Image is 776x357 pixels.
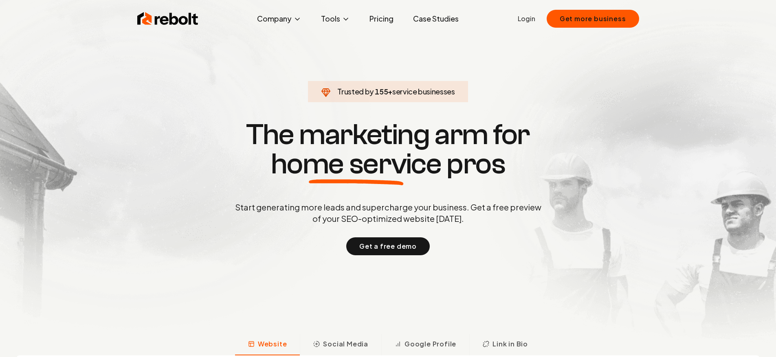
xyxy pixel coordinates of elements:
[323,339,368,349] span: Social Media
[233,201,543,224] p: Start generating more leads and supercharge your business. Get a free preview of your SEO-optimiz...
[193,120,584,179] h1: The marketing arm for pros
[547,10,639,28] button: Get more business
[337,87,374,96] span: Trusted by
[251,11,308,27] button: Company
[346,237,430,255] button: Get a free demo
[375,86,388,97] span: 155
[469,334,541,355] button: Link in Bio
[392,87,455,96] span: service businesses
[404,339,456,349] span: Google Profile
[271,149,442,179] span: home service
[258,339,287,349] span: Website
[388,87,392,96] span: +
[407,11,465,27] a: Case Studies
[518,14,535,24] a: Login
[381,334,469,355] button: Google Profile
[300,334,381,355] button: Social Media
[137,11,198,27] img: Rebolt Logo
[363,11,400,27] a: Pricing
[235,334,300,355] button: Website
[314,11,356,27] button: Tools
[492,339,528,349] span: Link in Bio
